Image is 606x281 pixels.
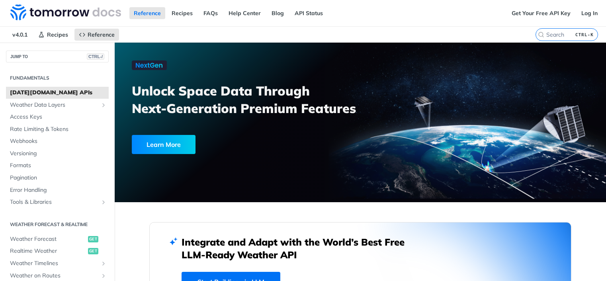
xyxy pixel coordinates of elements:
[224,7,265,19] a: Help Center
[100,199,107,205] button: Show subpages for Tools & Libraries
[74,29,119,41] a: Reference
[6,160,109,172] a: Formats
[132,135,321,154] a: Learn More
[47,31,68,38] span: Recipes
[538,31,544,38] svg: Search
[129,7,165,19] a: Reference
[132,135,195,154] div: Learn More
[132,60,167,70] img: NextGen
[6,184,109,196] a: Error Handling
[132,82,369,117] h3: Unlock Space Data Through Next-Generation Premium Features
[507,7,575,19] a: Get Your Free API Key
[6,245,109,257] a: Realtime Weatherget
[6,172,109,184] a: Pagination
[100,273,107,279] button: Show subpages for Weather on Routes
[10,150,107,158] span: Versioning
[10,235,86,243] span: Weather Forecast
[6,148,109,160] a: Versioning
[167,7,197,19] a: Recipes
[10,101,98,109] span: Weather Data Layers
[6,51,109,62] button: JUMP TOCTRL-/
[6,99,109,111] a: Weather Data LayersShow subpages for Weather Data Layers
[8,29,32,41] span: v4.0.1
[10,4,121,20] img: Tomorrow.io Weather API Docs
[6,196,109,208] a: Tools & LibrariesShow subpages for Tools & Libraries
[88,248,98,254] span: get
[10,247,86,255] span: Realtime Weather
[100,260,107,267] button: Show subpages for Weather Timelines
[87,53,104,60] span: CTRL-/
[290,7,327,19] a: API Status
[267,7,288,19] a: Blog
[10,174,107,182] span: Pagination
[199,7,222,19] a: FAQs
[10,272,98,280] span: Weather on Routes
[10,89,107,97] span: [DATE][DOMAIN_NAME] APIs
[10,260,98,267] span: Weather Timelines
[6,111,109,123] a: Access Keys
[88,236,98,242] span: get
[10,113,107,121] span: Access Keys
[10,125,107,133] span: Rate Limiting & Tokens
[6,87,109,99] a: [DATE][DOMAIN_NAME] APIs
[10,198,98,206] span: Tools & Libraries
[6,258,109,269] a: Weather TimelinesShow subpages for Weather Timelines
[6,135,109,147] a: Webhooks
[6,233,109,245] a: Weather Forecastget
[577,7,602,19] a: Log In
[100,102,107,108] button: Show subpages for Weather Data Layers
[10,186,107,194] span: Error Handling
[6,74,109,82] h2: Fundamentals
[10,162,107,170] span: Formats
[34,29,72,41] a: Recipes
[6,123,109,135] a: Rate Limiting & Tokens
[573,31,596,39] kbd: CTRL-K
[10,137,107,145] span: Webhooks
[182,236,416,261] h2: Integrate and Adapt with the World’s Best Free LLM-Ready Weather API
[88,31,115,38] span: Reference
[6,221,109,228] h2: Weather Forecast & realtime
